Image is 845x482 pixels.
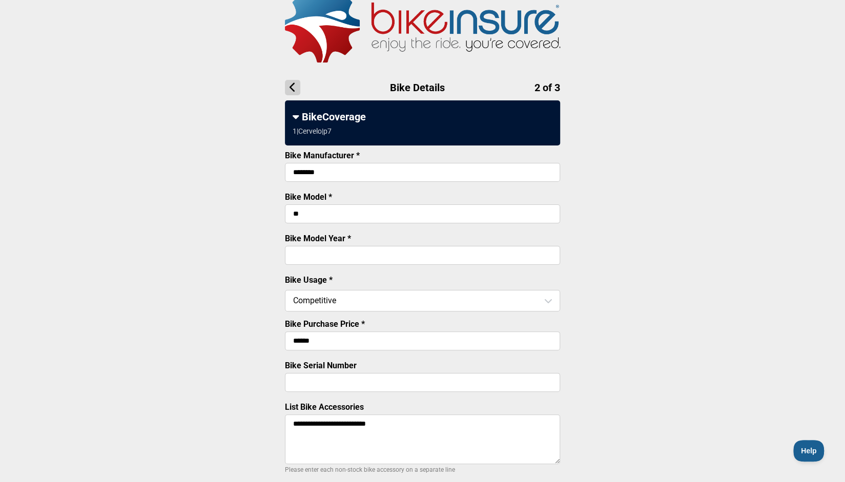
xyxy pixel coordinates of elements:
label: Bike Serial Number [285,361,357,370]
label: Bike Purchase Price * [285,319,365,329]
p: Please enter each non-stock bike accessory on a separate line [285,464,560,476]
div: BikeCoverage [293,111,552,123]
span: 2 of 3 [534,81,560,94]
label: Bike Model * [285,192,332,202]
h1: Bike Details [285,80,560,95]
iframe: Toggle Customer Support [793,440,825,462]
label: Bike Manufacturer * [285,151,360,160]
div: 1 | Cervelo | p7 [293,127,332,135]
label: Bike Model Year * [285,234,351,243]
label: Bike Usage * [285,275,333,285]
label: List Bike Accessories [285,402,364,412]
